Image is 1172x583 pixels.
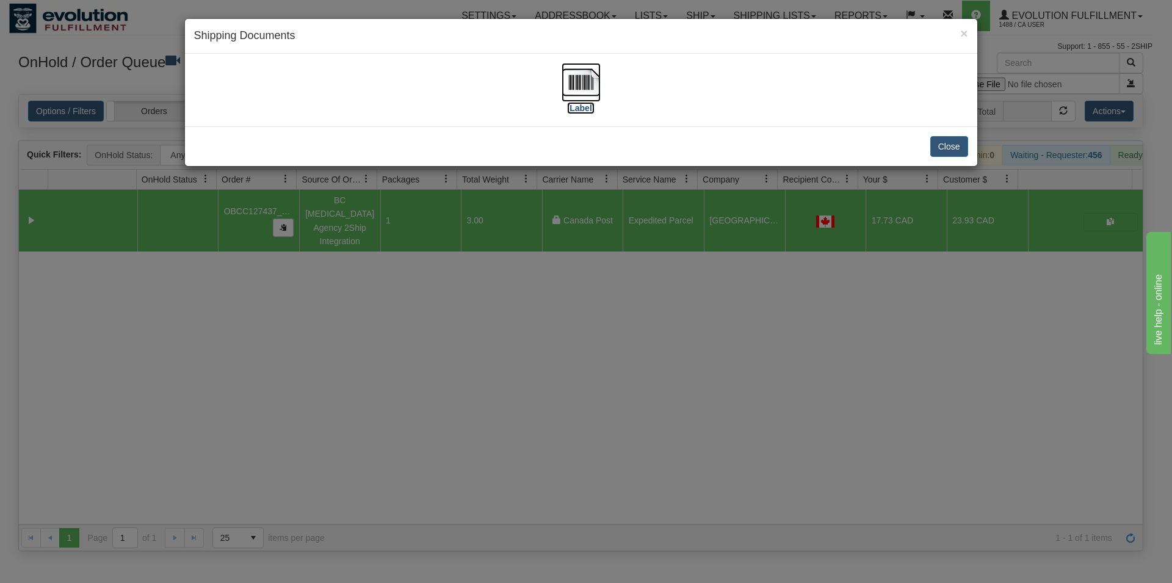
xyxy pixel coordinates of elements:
label: [Label] [567,102,595,114]
h4: Shipping Documents [194,28,968,44]
button: Close [930,136,968,157]
button: Close [960,27,968,40]
a: [Label] [562,76,601,112]
iframe: chat widget [1144,229,1171,353]
span: × [960,26,968,40]
img: barcode.jpg [562,63,601,102]
div: live help - online [9,7,113,22]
